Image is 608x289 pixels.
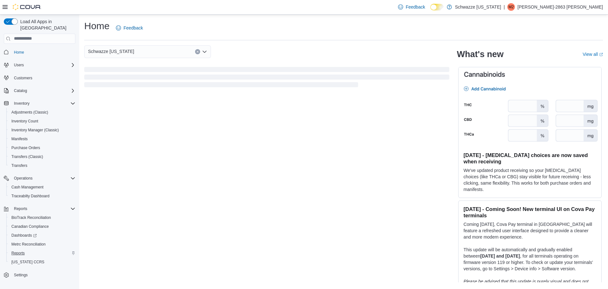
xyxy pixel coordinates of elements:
button: Inventory Manager (Classic) [6,126,78,135]
button: Operations [1,174,78,183]
span: Manifests [11,136,28,141]
span: Catalog [14,88,27,93]
button: Inventory [11,100,32,107]
span: Adjustments (Classic) [11,110,48,115]
span: Reports [14,206,27,211]
button: Cash Management [6,183,78,192]
button: Metrc Reconciliation [6,240,78,249]
button: Settings [1,270,78,279]
p: This update will be automatically and gradually enabled between , for all terminals operating on ... [464,246,596,272]
span: Operations [14,176,33,181]
span: Home [11,48,75,56]
p: Schwazze [US_STATE] [455,3,501,11]
p: [PERSON_NAME]-2863 [PERSON_NAME] [517,3,603,11]
span: Canadian Compliance [9,223,75,230]
span: Reports [9,249,75,257]
p: | [503,3,505,11]
a: Transfers (Classic) [9,153,46,161]
span: Inventory Manager (Classic) [11,128,59,133]
button: Reports [1,204,78,213]
button: Home [1,48,78,57]
span: Loading [84,68,449,89]
a: Transfers [9,162,30,169]
a: View allExternal link [583,52,603,57]
span: M2 [509,3,514,11]
button: BioTrack Reconciliation [6,213,78,222]
span: Feedback [123,25,143,31]
button: Operations [11,174,35,182]
button: Traceabilty Dashboard [6,192,78,200]
span: Load All Apps in [GEOGRAPHIC_DATA] [18,18,75,31]
img: Cova [13,4,41,10]
a: Adjustments (Classic) [9,108,51,116]
span: Transfers (Classic) [9,153,75,161]
h3: [DATE] - Coming Soon! New terminal UI on Cova Pay terminals [464,206,596,219]
span: Metrc Reconciliation [11,242,46,247]
button: Reports [6,249,78,258]
button: [US_STATE] CCRS [6,258,78,266]
h3: [DATE] - [MEDICAL_DATA] choices are now saved when receiving [464,152,596,165]
span: Catalog [11,87,75,95]
button: Clear input [195,49,200,54]
span: Transfers [11,163,27,168]
span: Reports [11,205,75,213]
button: Transfers [6,161,78,170]
button: Manifests [6,135,78,143]
button: Users [1,61,78,69]
button: Users [11,61,26,69]
span: Schwazze [US_STATE] [88,48,134,55]
span: Dashboards [9,232,75,239]
a: Cash Management [9,183,46,191]
span: Purchase Orders [11,145,40,150]
span: Reports [11,251,25,256]
a: [US_STATE] CCRS [9,258,47,266]
span: Washington CCRS [9,258,75,266]
button: Purchase Orders [6,143,78,152]
span: Canadian Compliance [11,224,49,229]
a: Settings [11,271,30,279]
span: Customers [14,76,32,81]
span: BioTrack Reconciliation [9,214,75,221]
button: Adjustments (Classic) [6,108,78,117]
a: Inventory Count [9,117,41,125]
span: Feedback [406,4,425,10]
button: Open list of options [202,49,207,54]
span: Inventory [11,100,75,107]
span: Users [14,62,24,68]
span: Manifests [9,135,75,143]
span: Operations [11,174,75,182]
button: Inventory Count [6,117,78,126]
span: Inventory Manager (Classic) [9,126,75,134]
a: BioTrack Reconciliation [9,214,54,221]
p: Coming [DATE], Cova Pay terminal in [GEOGRAPHIC_DATA] will feature a refreshed user interface des... [464,221,596,240]
span: Cash Management [11,185,43,190]
a: Customers [11,74,35,82]
span: Customers [11,74,75,82]
div: Matthew-2863 Turner [507,3,515,11]
span: Users [11,61,75,69]
p: We've updated product receiving so your [MEDICAL_DATA] choices (like THCa or CBG) stay visible fo... [464,167,596,193]
a: Dashboards [9,232,39,239]
span: Settings [14,273,28,278]
span: Inventory Count [9,117,75,125]
button: Catalog [11,87,29,95]
span: Purchase Orders [9,144,75,152]
a: Dashboards [6,231,78,240]
button: Customers [1,73,78,82]
span: Inventory [14,101,29,106]
a: Feedback [113,22,145,34]
span: Metrc Reconciliation [9,240,75,248]
span: [US_STATE] CCRS [11,259,44,265]
button: Catalog [1,86,78,95]
input: Dark Mode [430,4,444,10]
a: Feedback [396,1,427,13]
button: Reports [11,205,30,213]
span: Traceabilty Dashboard [9,192,75,200]
strong: [DATE] and [DATE] [480,253,520,259]
a: Canadian Compliance [9,223,51,230]
span: Dashboards [11,233,37,238]
a: Home [11,49,27,56]
span: BioTrack Reconciliation [11,215,51,220]
button: Canadian Compliance [6,222,78,231]
a: Purchase Orders [9,144,43,152]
